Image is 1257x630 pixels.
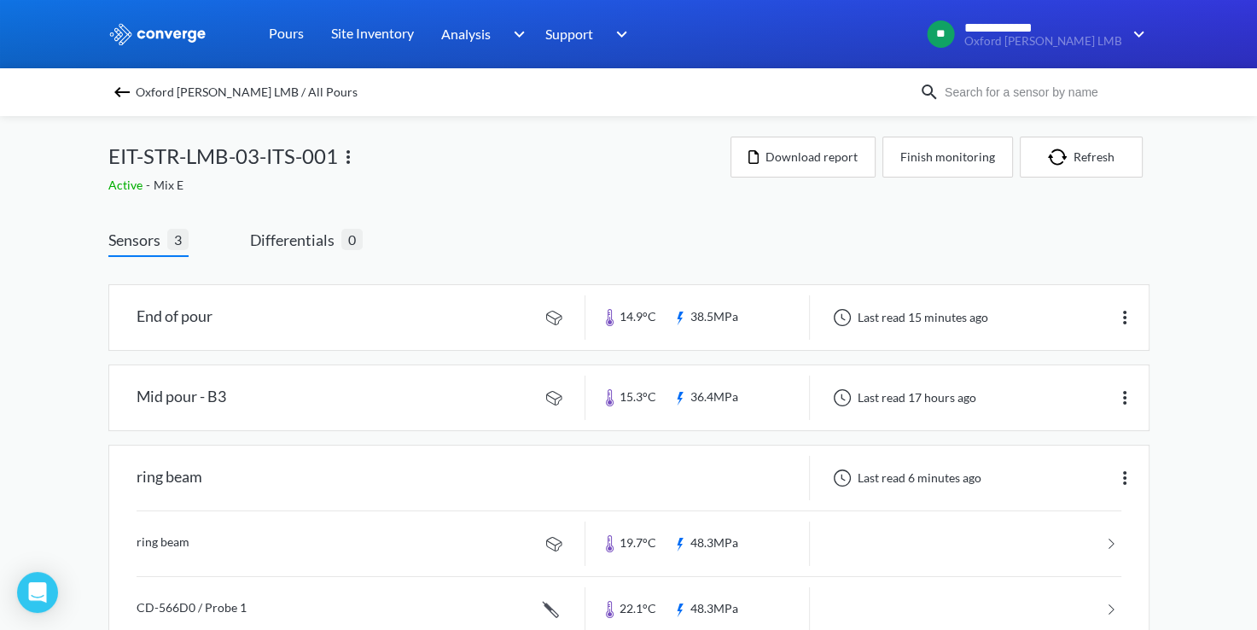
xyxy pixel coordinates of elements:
[1122,24,1149,44] img: downArrow.svg
[112,82,132,102] img: backspace.svg
[730,137,876,178] button: Download report
[136,80,358,104] span: Oxford [PERSON_NAME] LMB / All Pours
[338,147,358,167] img: more.svg
[823,468,986,488] div: Last read 6 minutes ago
[882,137,1013,178] button: Finish monitoring
[108,228,167,252] span: Sensors
[137,456,202,500] div: ring beam
[1048,149,1074,166] img: icon-refresh.svg
[940,83,1146,102] input: Search for a sensor by name
[17,572,58,613] div: Open Intercom Messenger
[341,229,363,250] span: 0
[441,23,491,44] span: Analysis
[1114,307,1135,328] img: more.svg
[146,178,154,192] span: -
[545,23,593,44] span: Support
[964,35,1122,48] span: Oxford [PERSON_NAME] LMB
[502,24,529,44] img: downArrow.svg
[748,150,759,164] img: icon-file.svg
[108,23,207,45] img: logo_ewhite.svg
[167,229,189,250] span: 3
[108,178,146,192] span: Active
[108,140,338,172] span: EIT-STR-LMB-03-ITS-001
[250,228,341,252] span: Differentials
[919,82,940,102] img: icon-search.svg
[1114,468,1135,488] img: more.svg
[1114,388,1135,408] img: more.svg
[605,24,632,44] img: downArrow.svg
[108,176,730,195] div: Mix E
[1020,137,1143,178] button: Refresh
